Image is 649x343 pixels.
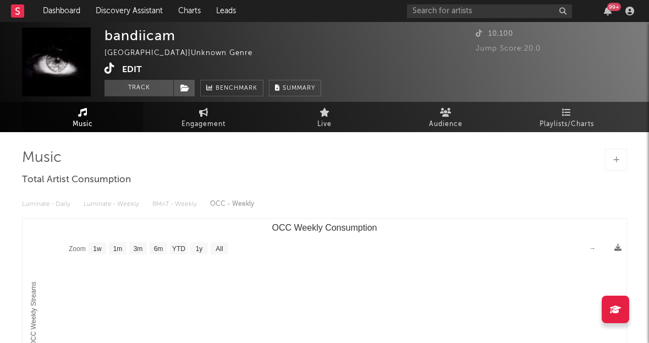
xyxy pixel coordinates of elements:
span: Jump Score: 20.0 [476,45,541,52]
span: Engagement [182,118,226,131]
text: OCC Weekly Consumption [272,223,377,232]
text: 1w [93,245,102,253]
button: Track [105,80,173,96]
div: [GEOGRAPHIC_DATA] | Unknown Genre [105,47,265,60]
a: Audience [385,102,506,132]
button: Summary [269,80,321,96]
a: Music [22,102,143,132]
a: Playlists/Charts [506,102,627,132]
div: bandiicam [105,28,175,43]
text: Zoom [69,245,86,253]
a: Engagement [143,102,264,132]
text: YTD [172,245,185,253]
span: Music [73,118,93,131]
text: 3m [134,245,143,253]
div: 99 + [607,3,621,11]
text: → [589,244,596,252]
span: 10,100 [476,30,513,37]
span: Summary [283,85,315,91]
text: All [216,245,223,253]
button: Edit [122,63,142,77]
span: Live [317,118,332,131]
input: Search for artists [407,4,572,18]
text: 1y [196,245,203,253]
text: 6m [154,245,163,253]
a: Benchmark [200,80,263,96]
span: Playlists/Charts [540,118,594,131]
span: Benchmark [216,82,257,95]
span: Total Artist Consumption [22,173,131,187]
span: Audience [429,118,463,131]
button: 99+ [604,7,612,15]
text: 1m [113,245,123,253]
a: Live [264,102,385,132]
